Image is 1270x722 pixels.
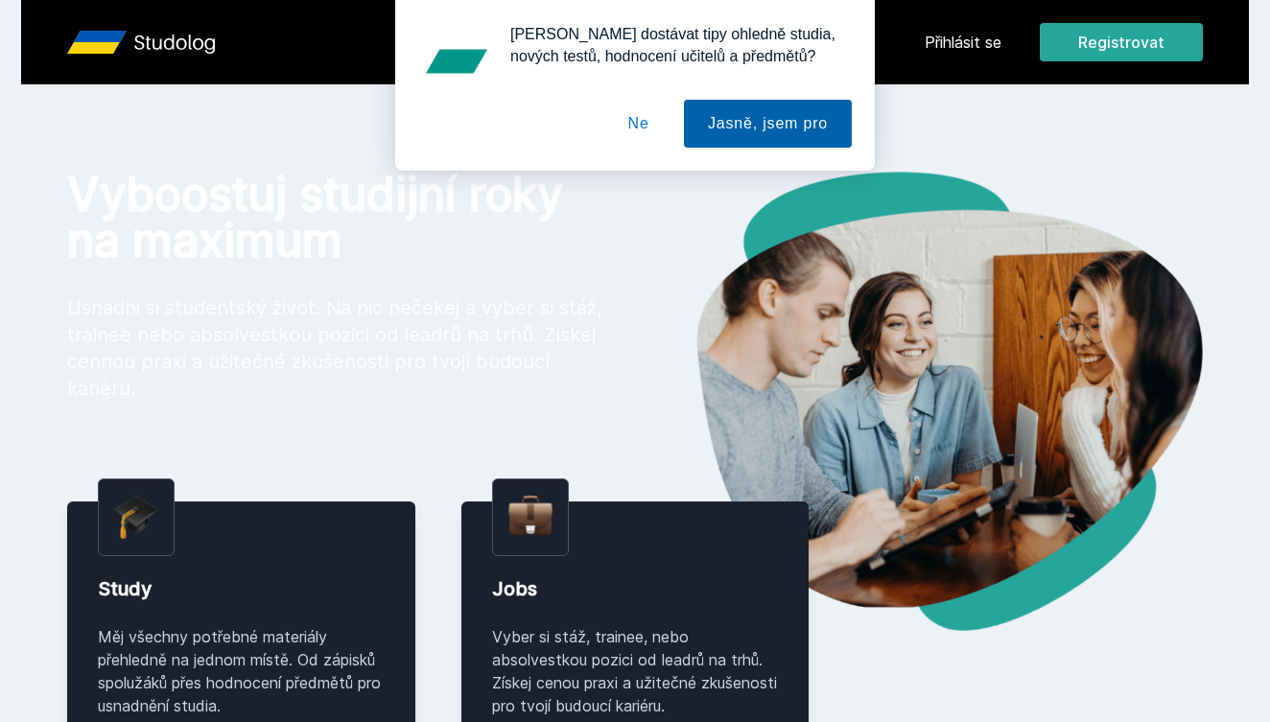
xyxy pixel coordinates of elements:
img: notification icon [418,23,495,100]
img: briefcase.png [508,491,553,540]
div: [PERSON_NAME] dostávat tipy ohledně studia, nových testů, hodnocení učitelů a předmětů? [495,23,852,67]
img: hero.png [635,172,1203,631]
div: Vyber si stáž, trainee, nebo absolvestkou pozici od leadrů na trhů. Získej cenou praxi a užitečné... [492,625,779,717]
button: Jasně, jsem pro [684,100,852,148]
div: Study [98,575,385,602]
h1: Vyboostuj studijní roky na maximum [67,172,604,264]
p: Usnadni si studentský život. Na nic nečekej a vyber si stáž, trainee nebo absolvestkou pozici od ... [67,294,604,402]
div: Jobs [492,575,779,602]
button: Ne [604,100,673,148]
div: Měj všechny potřebné materiály přehledně na jednom místě. Od zápisků spolužáků přes hodnocení pře... [98,625,385,717]
img: graduation-cap.png [114,495,158,540]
